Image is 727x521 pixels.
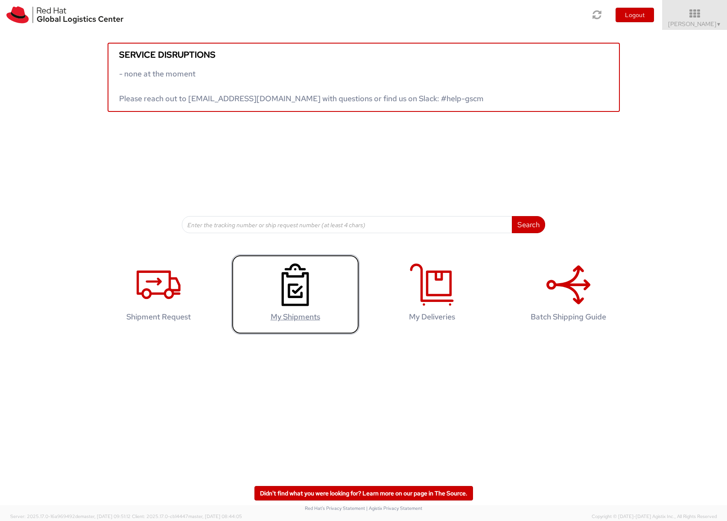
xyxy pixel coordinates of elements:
[108,43,620,112] a: Service disruptions - none at the moment Please reach out to [EMAIL_ADDRESS][DOMAIN_NAME] with qu...
[366,505,422,511] a: | Agistix Privacy Statement
[368,255,496,334] a: My Deliveries
[592,513,717,520] span: Copyright © [DATE]-[DATE] Agistix Inc., All Rights Reserved
[6,6,123,23] img: rh-logistics-00dfa346123c4ec078e1.svg
[254,486,473,501] a: Didn't find what you were looking for? Learn more on our page in The Source.
[377,313,487,321] h4: My Deliveries
[240,313,350,321] h4: My Shipments
[182,216,513,233] input: Enter the tracking number or ship request number (at least 4 chars)
[119,50,608,59] h5: Service disruptions
[668,20,721,28] span: [PERSON_NAME]
[10,513,131,519] span: Server: 2025.17.0-16a969492de
[95,255,223,334] a: Shipment Request
[505,255,633,334] a: Batch Shipping Guide
[80,513,131,519] span: master, [DATE] 09:51:12
[119,69,484,103] span: - none at the moment Please reach out to [EMAIL_ADDRESS][DOMAIN_NAME] with questions or find us o...
[512,216,545,233] button: Search
[132,513,242,519] span: Client: 2025.17.0-cb14447
[188,513,242,519] span: master, [DATE] 08:44:05
[104,313,214,321] h4: Shipment Request
[231,255,359,334] a: My Shipments
[305,505,365,511] a: Red Hat's Privacy Statement
[514,313,624,321] h4: Batch Shipping Guide
[616,8,654,22] button: Logout
[716,21,721,28] span: ▼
